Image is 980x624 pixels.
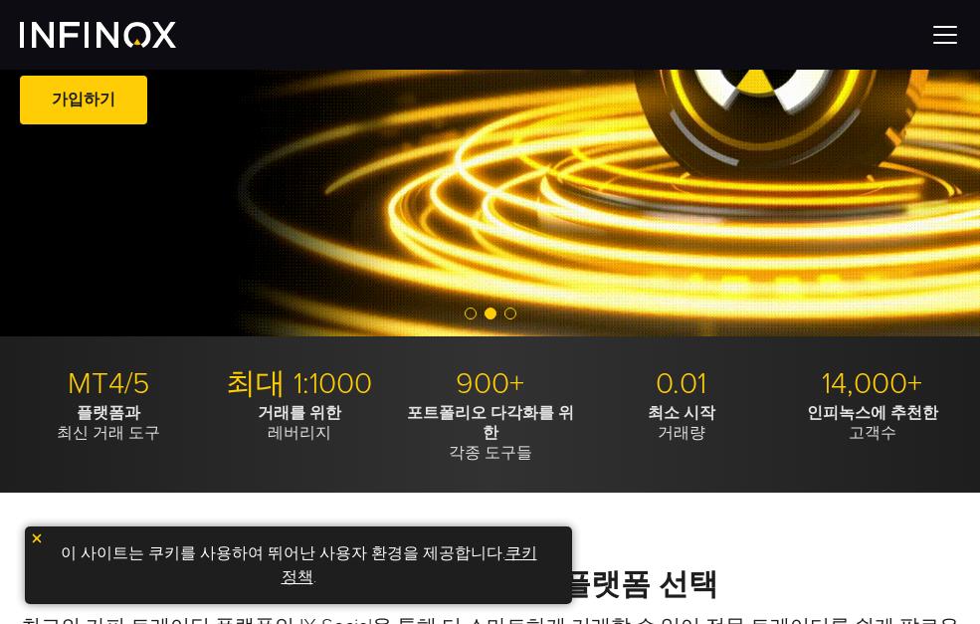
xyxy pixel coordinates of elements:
[402,366,578,403] p: 900+
[30,531,44,545] img: yellow close icon
[648,403,715,423] strong: 최소 시작
[211,403,387,443] p: 레버리지
[504,308,516,319] span: Go to slide 3
[20,76,147,124] a: 가입하기
[35,536,562,594] p: 이 사이트는 쿠키를 사용하여 뛰어난 사용자 환경을 제공합니다. .
[784,403,960,443] p: 고객수
[407,403,574,443] strong: 포트폴리오 다각화를 위한
[20,403,196,443] p: 최신 거래 도구
[807,403,938,423] strong: 인피녹스에 추천한
[77,403,140,423] strong: 플랫폼과
[784,366,960,403] p: 14,000+
[211,366,387,403] p: 최대 1:1000
[20,567,960,604] h2: 거래 과정 강화:
[258,403,341,423] strong: 거래를 위한
[20,366,196,403] p: MT4/5
[485,308,496,319] span: Go to slide 2
[464,566,718,603] strong: 올바른 플랫폼 선택
[593,366,769,403] p: 0.01
[593,403,769,443] p: 거래량
[402,403,578,463] p: 각종 도구들
[465,308,477,319] span: Go to slide 1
